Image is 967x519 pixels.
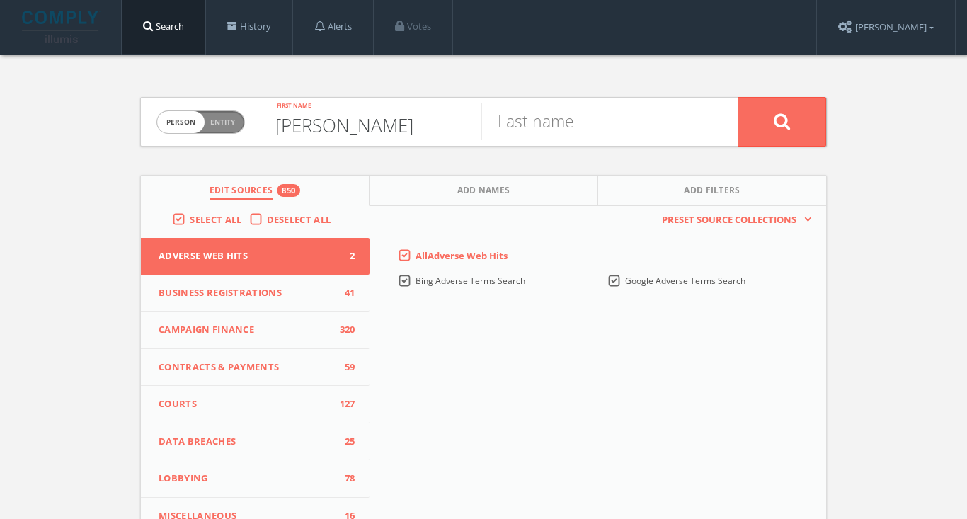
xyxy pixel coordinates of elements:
[655,213,812,227] button: Preset Source Collections
[190,213,241,226] span: Select All
[141,460,370,498] button: Lobbying78
[457,184,510,200] span: Add Names
[159,435,334,449] span: Data Breaches
[370,176,598,206] button: Add Names
[141,176,370,206] button: Edit Sources850
[141,312,370,349] button: Campaign Finance320
[210,117,235,127] span: Entity
[598,176,826,206] button: Add Filters
[141,349,370,387] button: Contracts & Payments59
[141,238,370,275] button: Adverse Web Hits2
[334,249,355,263] span: 2
[334,323,355,337] span: 320
[210,184,273,200] span: Edit Sources
[625,275,745,287] span: Google Adverse Terms Search
[334,472,355,486] span: 78
[334,435,355,449] span: 25
[334,286,355,300] span: 41
[159,397,334,411] span: Courts
[141,423,370,461] button: Data Breaches25
[157,111,205,133] span: person
[141,386,370,423] button: Courts127
[141,275,370,312] button: Business Registrations41
[159,323,334,337] span: Campaign Finance
[159,360,334,375] span: Contracts & Payments
[334,397,355,411] span: 127
[334,360,355,375] span: 59
[684,184,740,200] span: Add Filters
[655,213,803,227] span: Preset Source Collections
[159,472,334,486] span: Lobbying
[159,286,334,300] span: Business Registrations
[159,249,334,263] span: Adverse Web Hits
[22,11,101,43] img: illumis
[416,275,525,287] span: Bing Adverse Terms Search
[267,213,331,226] span: Deselect All
[416,249,508,262] span: All Adverse Web Hits
[277,184,300,197] div: 850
